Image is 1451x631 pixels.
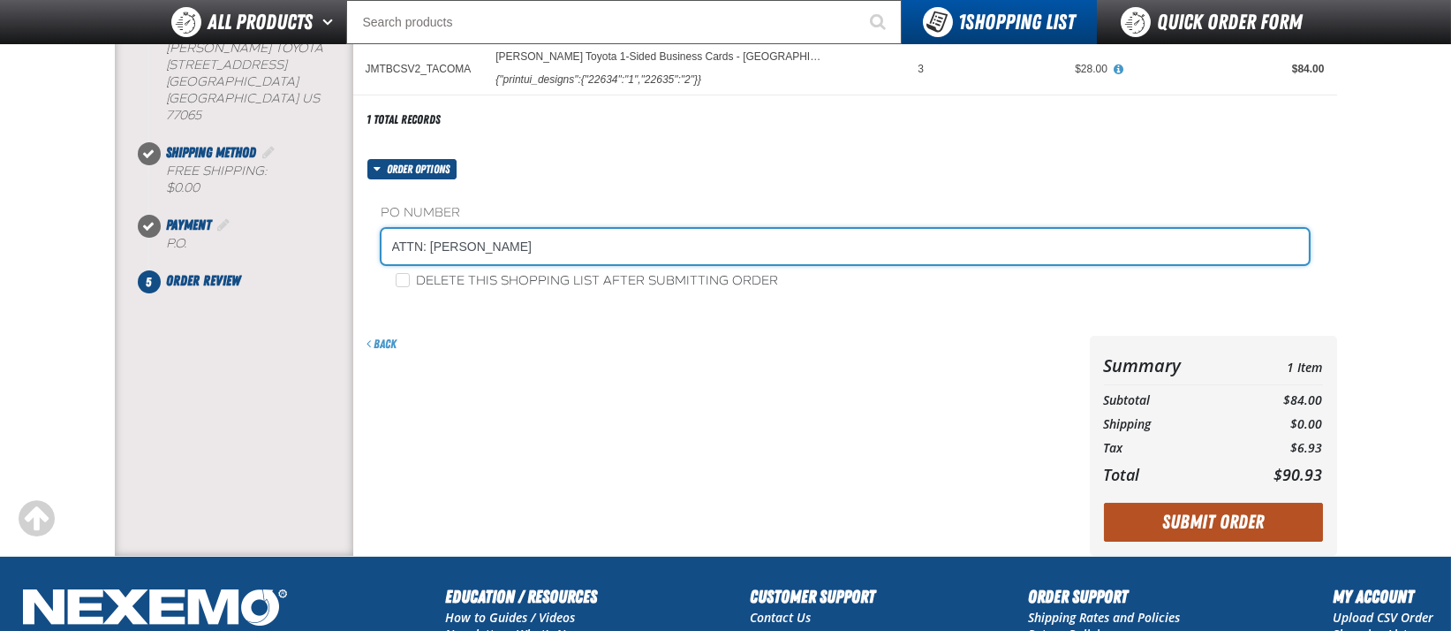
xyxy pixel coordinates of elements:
td: $84.00 [1238,389,1322,413]
li: Payment. Step 4 of 5. Completed [149,215,353,270]
li: Order Review. Step 5 of 5. Not Completed [149,270,353,292]
input: Delete this shopping list after submitting order [396,273,410,287]
label: Delete this shopping list after submitting order [396,273,779,290]
td: $0.00 [1238,413,1322,437]
strong: $0.00 [167,180,200,195]
button: Submit Order [1104,503,1323,542]
span: 5 [138,270,161,293]
span: [GEOGRAPHIC_DATA] [167,74,299,89]
span: [GEOGRAPHIC_DATA] [167,91,299,106]
th: Subtotal [1104,389,1239,413]
strong: 1 [959,10,966,34]
span: US [303,91,321,106]
div: 1 total records [367,111,442,128]
span: [PERSON_NAME] Toyota [167,41,324,56]
div: Free Shipping: [167,163,353,197]
td: $6.93 [1238,437,1322,460]
a: Shipping Rates and Policies [1028,609,1180,626]
span: $90.93 [1274,464,1323,485]
h2: My Account [1333,583,1433,610]
label: PO Number [382,205,1309,222]
span: 3 [918,63,924,75]
td: JMTBCSV2_TACOMA [353,44,484,95]
li: Shipping Information. Step 2 of 5. Completed [149,19,353,141]
th: Shipping [1104,413,1239,437]
div: $28.00 [948,62,1107,76]
h2: Customer Support [750,583,875,610]
span: Payment [167,217,212,233]
span: Order options [387,159,457,179]
a: Contact Us [750,609,811,626]
a: Edit Shipping Method [261,144,278,161]
div: {"printui_designs":{"22634":"1","22635":"2"}} [495,72,701,87]
div: $84.00 [1132,62,1325,76]
span: All Products [208,6,314,38]
th: Total [1104,460,1239,489]
a: Back [367,337,397,351]
a: How to Guides / Videos [445,609,575,626]
td: 1 Item [1238,350,1322,381]
div: Scroll to the top [18,499,57,538]
div: P.O. [167,236,353,253]
th: Summary [1104,350,1239,381]
button: Order options [367,159,457,179]
h2: Order Support [1028,583,1180,610]
th: Tax [1104,437,1239,460]
span: [STREET_ADDRESS] [167,57,288,72]
a: [PERSON_NAME] Toyota 1-Sided Business Cards - [GEOGRAPHIC_DATA] [495,51,824,64]
bdo: 77065 [167,108,202,123]
span: Shipping Method [167,144,257,161]
button: View All Prices for Joe Myers Toyota 1-Sided Business Cards - Tacoma [1107,62,1130,78]
a: Edit Payment [215,217,233,233]
li: Shipping Method. Step 3 of 5. Completed [149,142,353,215]
span: Order Review [167,272,241,289]
a: Upload CSV Order [1333,609,1433,626]
h2: Education / Resources [445,583,597,610]
span: Shopping List [959,10,1076,34]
